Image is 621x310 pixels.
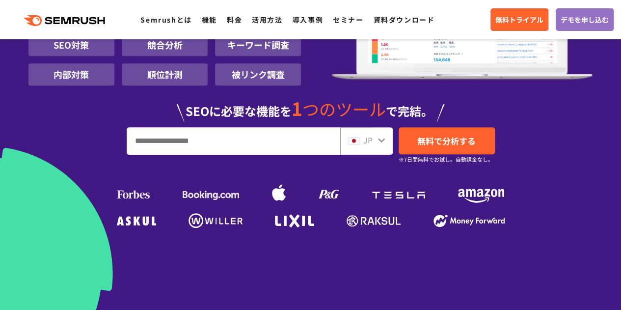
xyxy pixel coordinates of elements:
a: 無料で分析する [399,127,495,154]
li: SEO対策 [28,34,114,56]
span: JP [363,134,373,146]
li: 被リンク調査 [215,63,301,85]
span: で完結。 [386,102,433,119]
a: 料金 [227,15,242,25]
span: デモを申し込む [561,14,609,25]
a: 機能 [202,15,217,25]
a: 活用方法 [252,15,282,25]
a: セミナー [333,15,363,25]
a: Semrushとは [140,15,191,25]
span: 無料で分析する [417,135,476,147]
a: 資料ダウンロード [373,15,434,25]
li: 競合分析 [122,34,208,56]
div: SEOに必要な機能を [28,89,593,122]
span: 無料トライアル [495,14,543,25]
li: 内部対策 [28,63,114,85]
span: 1 [292,95,302,121]
a: 導入事例 [293,15,323,25]
small: ※7日間無料でお試し。自動課金なし。 [399,155,493,164]
li: 順位計測 [122,63,208,85]
a: デモを申し込む [556,8,614,31]
a: 無料トライアル [490,8,548,31]
li: キーワード調査 [215,34,301,56]
input: URL、キーワードを入力してください [127,128,340,154]
span: つのツール [302,97,386,121]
